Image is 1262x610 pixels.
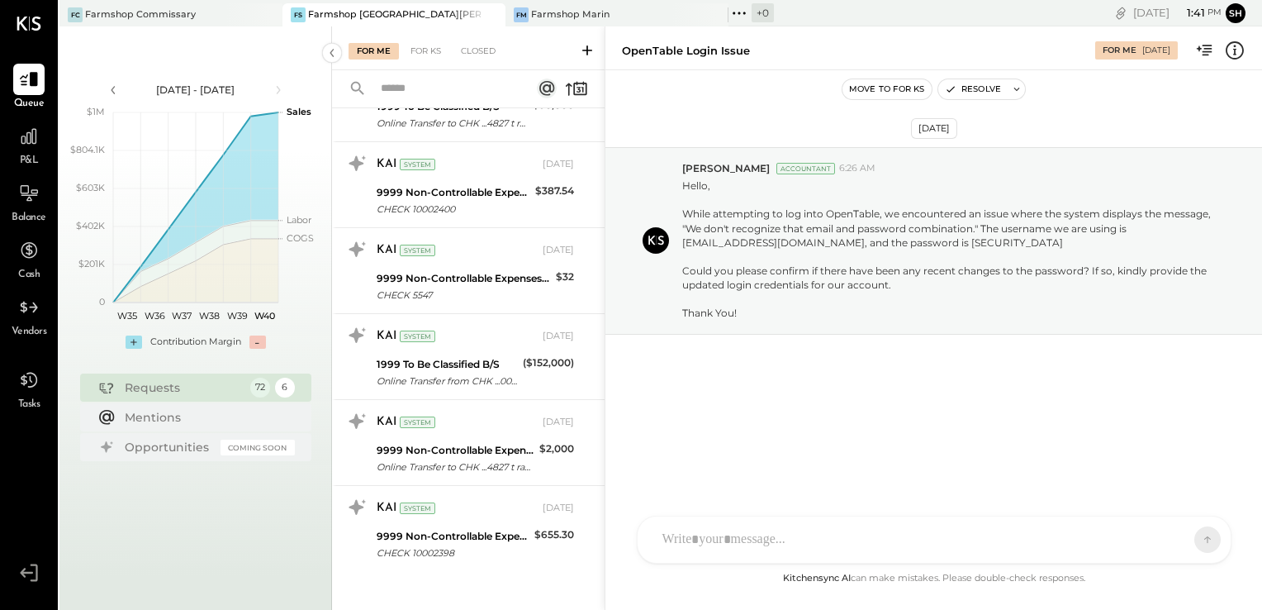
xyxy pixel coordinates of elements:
[1,365,57,412] a: Tasks
[534,527,574,543] div: $655.30
[199,310,220,322] text: W38
[85,8,196,21] div: Farmshop Commissary
[249,336,266,349] div: -
[377,373,518,389] div: Online Transfer from CHK ...0084 transaction#: 25849195526
[70,144,105,155] text: $804.1K
[287,214,311,226] text: Labor
[377,242,396,259] div: KAI
[543,330,574,343] div: [DATE]
[250,378,270,398] div: 72
[1,121,57,169] a: P&L
[14,97,45,112] span: Queue
[400,331,435,342] div: System
[126,83,266,97] div: [DATE] - [DATE]
[535,183,574,199] div: $387.54
[125,379,242,396] div: Requests
[18,398,40,412] span: Tasks
[402,43,449,60] div: For KS
[20,154,39,169] span: P&L
[377,287,551,303] div: CHECK 5547
[377,500,396,517] div: KAI
[150,336,241,349] div: Contribution Margin
[308,8,481,21] div: Farmshop [GEOGRAPHIC_DATA][PERSON_NAME]
[400,417,435,428] div: System
[776,163,835,174] div: Accountant
[226,310,247,322] text: W39
[556,269,574,285] div: $32
[12,211,46,226] span: Balance
[400,159,435,170] div: System
[543,416,574,429] div: [DATE]
[539,441,574,457] div: $2,000
[911,118,957,139] div: [DATE]
[682,179,1221,320] p: Hello, While attempting to log into OpenTable, we encountered an issue where the system displays ...
[172,310,192,322] text: W37
[78,258,105,269] text: $201K
[76,182,105,193] text: $603K
[523,355,574,371] div: ($152,000)
[1,235,57,283] a: Cash
[76,220,105,231] text: $402K
[752,3,774,22] div: + 0
[1,178,57,226] a: Balance
[682,161,770,175] span: [PERSON_NAME]
[400,503,435,514] div: System
[1,64,57,112] a: Queue
[144,310,164,322] text: W36
[1,292,57,340] a: Vendors
[842,79,932,99] button: Move to for ks
[377,328,396,345] div: KAI
[1142,45,1170,56] div: [DATE]
[1133,5,1222,21] div: [DATE]
[287,106,311,117] text: Sales
[377,528,529,545] div: 9999 Non-Controllable Expenses:Property Expenses:To Be Classified P&L
[400,245,435,256] div: System
[68,7,83,22] div: FC
[622,43,750,59] div: OpenTable Login Issue
[377,156,396,173] div: KAI
[377,201,530,217] div: CHECK 10002400
[126,336,142,349] div: +
[221,440,295,455] div: Coming Soon
[543,244,574,257] div: [DATE]
[254,310,274,322] text: W40
[543,502,574,515] div: [DATE]
[18,268,40,283] span: Cash
[99,296,105,307] text: 0
[116,310,136,322] text: W35
[12,325,47,340] span: Vendors
[275,378,295,398] div: 6
[377,414,396,431] div: KAI
[453,43,504,60] div: Closed
[839,162,875,175] span: 6:26 AM
[377,115,528,131] div: Online Transfer to CHK ...4827 t ransaction#: 26031409986
[377,184,530,201] div: 9999 Non-Controllable Expenses:Property Expenses:To Be Classified P&L
[1226,3,1245,23] button: Sh
[125,409,287,426] div: Mentions
[291,7,306,22] div: FS
[377,270,551,287] div: 9999 Non-Controllable Expenses:Property Expenses:To Be Classified P&L
[543,158,574,171] div: [DATE]
[287,232,314,244] text: COGS
[377,459,534,475] div: Online Transfer to CHK ...4827 t ransaction#: 26031471030
[938,79,1008,99] button: Resolve
[1113,4,1129,21] div: copy link
[349,43,399,60] div: For Me
[87,106,105,117] text: $1M
[1103,45,1136,56] div: For Me
[377,356,518,373] div: 1999 To Be Classified B/S
[1172,5,1205,21] span: 1 : 41
[531,8,610,21] div: Farmshop Marin
[514,7,529,22] div: FM
[1207,7,1222,18] span: pm
[125,439,212,455] div: Opportunities
[377,545,529,561] div: CHECK 10002398
[377,442,534,459] div: 9999 Non-Controllable Expenses:Property Expenses:To Be Classified P&L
